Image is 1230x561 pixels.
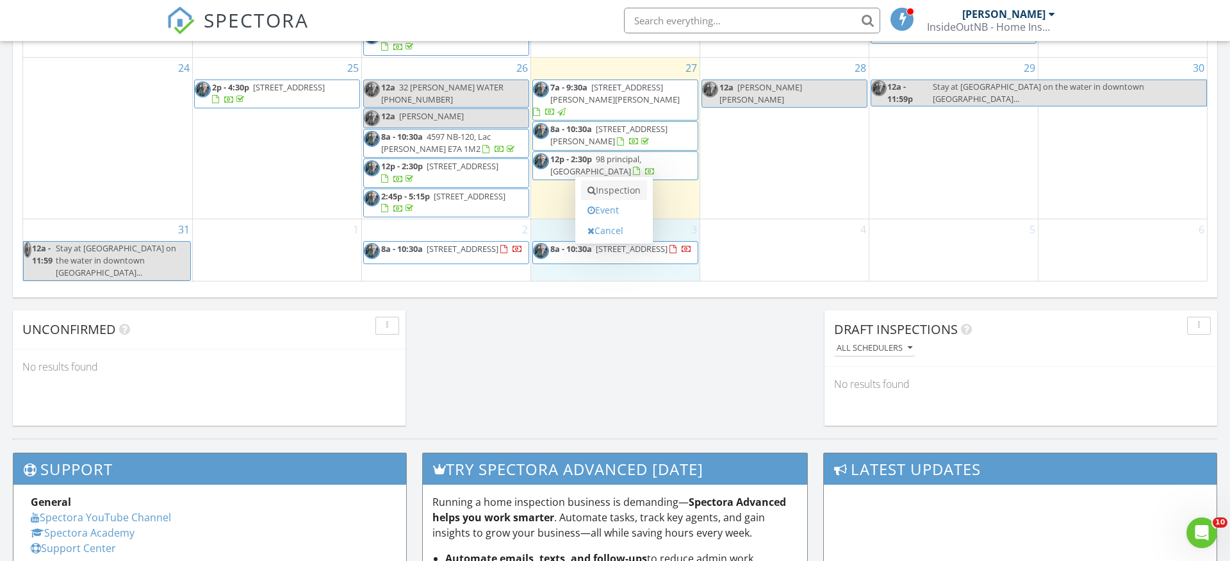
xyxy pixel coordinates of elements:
a: Event [581,200,647,221]
span: 8a - 10:30a [550,243,592,255]
strong: General [31,495,71,509]
div: All schedulers [837,344,912,353]
span: 2p - 4:30p [212,81,249,93]
span: [STREET_ADDRESS] [427,160,498,172]
span: 98 principal, [GEOGRAPHIC_DATA] [550,153,641,177]
a: 2p - 4:30p [STREET_ADDRESS] [381,28,494,52]
span: 12a - 11:59p [31,242,53,280]
td: Go to September 5, 2025 [869,219,1038,282]
p: Running a home inspection business is demanding— . Automate tasks, track key agents, and gain ins... [432,494,798,540]
a: Spectora Academy [31,526,135,540]
img: img_f205df0335c31.jpeg [533,243,549,259]
div: InsideOutNB - Home Inspections [927,21,1055,33]
img: img_f205df0335c31.jpeg [364,110,380,126]
a: SPECTORA [167,17,309,44]
div: No results found [824,367,1217,401]
span: [STREET_ADDRESS] [596,243,668,255]
span: 12a [381,81,395,93]
span: 12p - 2:30p [550,153,592,165]
div: [PERSON_NAME] [962,8,1045,21]
input: Search everything... [624,8,880,33]
span: 2:45p - 5:15p [381,190,430,202]
a: Go to September 5, 2025 [1027,219,1038,240]
a: 8a - 10:30a [STREET_ADDRESS] [363,241,529,264]
a: Go to August 24, 2025 [176,58,192,78]
img: img_f205df0335c31.jpeg [195,81,211,97]
td: Go to September 1, 2025 [192,219,361,282]
td: Go to September 6, 2025 [1038,219,1207,282]
td: Go to August 27, 2025 [530,57,700,219]
a: Support Center [31,541,116,555]
a: Spectora YouTube Channel [31,510,171,524]
td: Go to September 2, 2025 [361,219,530,282]
a: 12p - 2:30p 98 principal, [GEOGRAPHIC_DATA] [550,153,655,177]
div: No results found [13,349,406,384]
h3: Support [13,453,406,485]
button: All schedulers [834,340,915,357]
a: 8a - 10:30a 4597 NB-120, Lac [PERSON_NAME] E7A 1M2 [363,129,529,158]
td: Go to August 29, 2025 [869,57,1038,219]
td: Go to August 28, 2025 [700,57,869,219]
span: [STREET_ADDRESS][PERSON_NAME] [550,123,668,147]
img: img_f205df0335c31.jpeg [364,81,380,97]
a: 2p - 4:30p [STREET_ADDRESS] [194,80,360,108]
a: Go to August 26, 2025 [514,58,530,78]
span: 8a - 10:30a [381,243,423,255]
a: 7a - 9:30a [STREET_ADDRESS][PERSON_NAME][PERSON_NAME] [532,80,698,121]
span: [STREET_ADDRESS] [434,190,505,202]
span: 12a - 11:59p [887,80,930,106]
span: 32 [PERSON_NAME] WATER [PHONE_NUMBER] [381,81,504,105]
a: Cancel [581,221,647,241]
a: 12p - 2:30p [STREET_ADDRESS] [363,158,529,187]
img: img_f205df0335c31.jpeg [533,153,549,169]
td: Go to August 24, 2025 [23,57,192,219]
a: 2:45p - 5:15p [STREET_ADDRESS] [363,188,529,217]
a: 12p - 2:30p 98 principal, [GEOGRAPHIC_DATA] [532,151,698,180]
strong: Spectora Advanced helps you work smarter [432,495,786,524]
img: img_f205df0335c31.jpeg [364,160,380,176]
span: [STREET_ADDRESS][PERSON_NAME][PERSON_NAME] [550,81,680,105]
span: [STREET_ADDRESS] [427,243,498,255]
a: 8a - 10:30a [STREET_ADDRESS][PERSON_NAME] [532,121,698,150]
td: Go to August 25, 2025 [192,57,361,219]
span: Unconfirmed [22,321,116,338]
a: Go to September 1, 2025 [350,219,361,240]
a: Go to August 27, 2025 [683,58,700,78]
img: img_f205df0335c31.jpeg [364,243,380,259]
span: [PERSON_NAME] [399,110,464,122]
a: 12p - 2:30p [STREET_ADDRESS] [381,160,498,184]
img: The Best Home Inspection Software - Spectora [167,6,195,35]
span: Draft Inspections [834,321,958,338]
img: img_f205df0335c31.jpeg [364,190,380,206]
span: 7a - 9:30a [550,81,587,93]
img: img_f205df0335c31.jpeg [533,81,549,97]
td: Go to September 4, 2025 [700,219,869,282]
span: Stay at [GEOGRAPHIC_DATA] on the water in downtown [GEOGRAPHIC_DATA]... [933,81,1144,105]
a: 8a - 10:30a [STREET_ADDRESS] [532,241,698,264]
a: Go to August 31, 2025 [176,219,192,240]
a: Go to September 4, 2025 [858,219,869,240]
a: Go to August 25, 2025 [345,58,361,78]
td: Go to September 3, 2025 [530,219,700,282]
a: 8a - 10:30a 4597 NB-120, Lac [PERSON_NAME] E7A 1M2 [381,131,517,155]
a: 8a - 10:30a [STREET_ADDRESS][PERSON_NAME] [550,123,668,147]
span: 12p - 2:30p [381,160,423,172]
a: 2:45p - 5:15p [STREET_ADDRESS] [381,190,505,214]
span: [PERSON_NAME] [PERSON_NAME] [719,81,802,105]
span: 12a [719,81,734,93]
span: [STREET_ADDRESS] [253,81,325,93]
a: Go to September 6, 2025 [1196,219,1207,240]
a: Go to August 28, 2025 [852,58,869,78]
a: 2p - 4:30p [STREET_ADDRESS] [212,81,325,105]
span: SPECTORA [204,6,309,33]
span: 8a - 10:30a [381,131,423,142]
span: 4597 NB-120, Lac [PERSON_NAME] E7A 1M2 [381,131,491,155]
img: img_f205df0335c31.jpeg [702,81,718,97]
span: 8a - 10:30a [550,123,592,135]
a: Go to August 29, 2025 [1021,58,1038,78]
a: 8a - 10:30a [STREET_ADDRESS] [550,243,692,255]
img: img_f205df0335c31.jpeg [871,80,887,96]
a: Go to August 30, 2025 [1190,58,1207,78]
iframe: Intercom live chat [1186,517,1217,548]
span: 12a [381,110,395,122]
